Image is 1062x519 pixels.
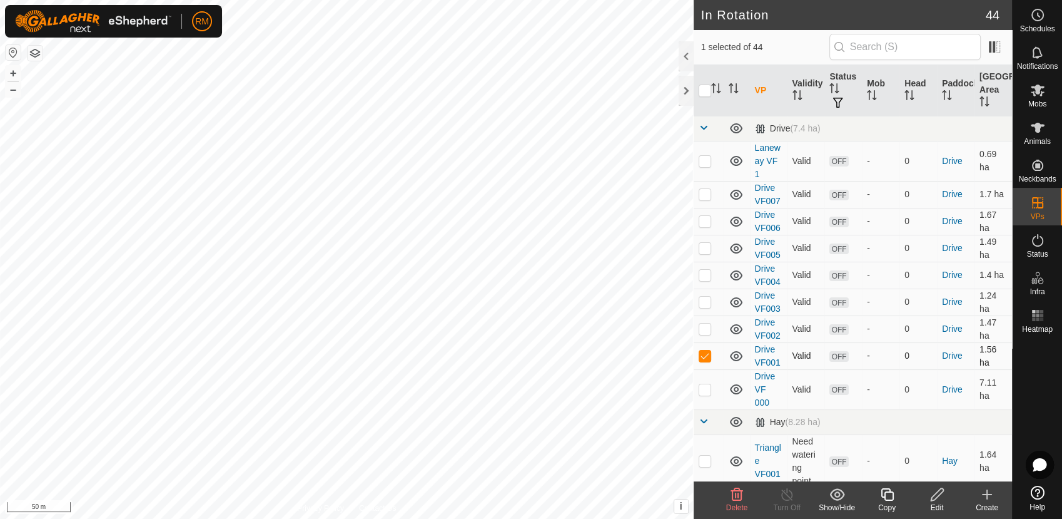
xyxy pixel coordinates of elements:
[942,243,963,253] a: Drive
[829,190,848,200] span: OFF
[829,217,848,227] span: OFF
[899,262,937,289] td: 0
[899,141,937,181] td: 0
[755,317,781,341] a: Drive VF002
[942,324,963,334] a: Drive
[755,264,781,287] a: Drive VF004
[974,181,1012,208] td: 1.7 ha
[899,342,937,369] td: 0
[867,349,894,362] div: -
[942,456,958,466] a: Hay
[729,85,739,95] p-sorticon: Activate to sort
[899,316,937,342] td: 0
[974,342,1012,369] td: 1.56 ha
[6,66,21,81] button: +
[701,41,829,54] span: 1 selected of 44
[755,443,781,479] a: Triangle VF001
[899,434,937,488] td: 0
[899,208,937,235] td: 0
[755,237,781,260] a: Drive VF005
[867,295,894,309] div: -
[829,324,848,335] span: OFF
[899,235,937,262] td: 0
[974,65,1012,116] th: [GEOGRAPHIC_DATA] Area
[1028,100,1046,108] span: Mobs
[762,502,812,513] div: Turn Off
[701,8,986,23] h2: In Rotation
[792,92,802,102] p-sorticon: Activate to sort
[755,123,821,134] div: Drive
[937,65,974,116] th: Paddock
[726,503,748,512] span: Delete
[1029,288,1044,295] span: Infra
[755,143,781,179] a: Laneway VF 1
[829,270,848,281] span: OFF
[974,208,1012,235] td: 1.67 ha
[1029,503,1045,511] span: Help
[986,6,999,24] span: 44
[829,384,848,395] span: OFF
[755,344,781,367] a: Drive VF001
[674,500,688,513] button: i
[812,502,862,513] div: Show/Hide
[755,183,781,206] a: Drive VF007
[899,181,937,208] td: 0
[942,270,963,280] a: Drive
[862,502,912,513] div: Copy
[1026,250,1048,258] span: Status
[829,351,848,362] span: OFF
[904,92,914,102] p-sorticon: Activate to sort
[867,242,894,255] div: -
[755,210,781,233] a: Drive VF006
[787,235,825,262] td: Valid
[786,417,821,427] span: (8.28 ha)
[942,189,963,199] a: Drive
[942,384,963,394] a: Drive
[942,92,952,102] p-sorticon: Activate to sort
[829,156,848,167] span: OFF
[942,351,963,361] a: Drive
[974,434,1012,488] td: 1.64 ha
[1019,25,1054,33] span: Schedules
[862,65,899,116] th: Mob
[755,417,821,428] div: Hay
[867,92,877,102] p-sorticon: Activate to sort
[787,289,825,316] td: Valid
[867,155,894,168] div: -
[942,156,963,166] a: Drive
[15,10,171,33] img: Gallagher Logo
[6,45,21,60] button: Reset Map
[755,371,776,408] a: Drive VF 000
[359,503,396,514] a: Contact Us
[912,502,962,513] div: Edit
[979,98,989,108] p-sorticon: Activate to sort
[829,85,839,95] p-sorticon: Activate to sort
[787,434,825,488] td: Need watering point
[829,297,848,308] span: OFF
[1024,138,1051,145] span: Animals
[790,123,820,133] span: (7.4 ha)
[867,188,894,201] div: -
[824,65,862,116] th: Status
[1017,63,1058,70] span: Notifications
[974,289,1012,316] td: 1.24 ha
[899,289,937,316] td: 0
[829,34,981,60] input: Search (S)
[1013,481,1062,516] a: Help
[787,369,825,409] td: Valid
[1030,213,1044,220] span: VPs
[962,502,1012,513] div: Create
[867,455,894,468] div: -
[787,65,825,116] th: Validity
[899,369,937,409] td: 0
[867,322,894,336] div: -
[974,369,1012,409] td: 7.11 ha
[1018,175,1056,183] span: Neckbands
[787,316,825,342] td: Valid
[942,297,963,307] a: Drive
[787,262,825,289] td: Valid
[787,342,825,369] td: Valid
[297,503,344,514] a: Privacy Policy
[6,82,21,97] button: –
[787,141,825,181] td: Valid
